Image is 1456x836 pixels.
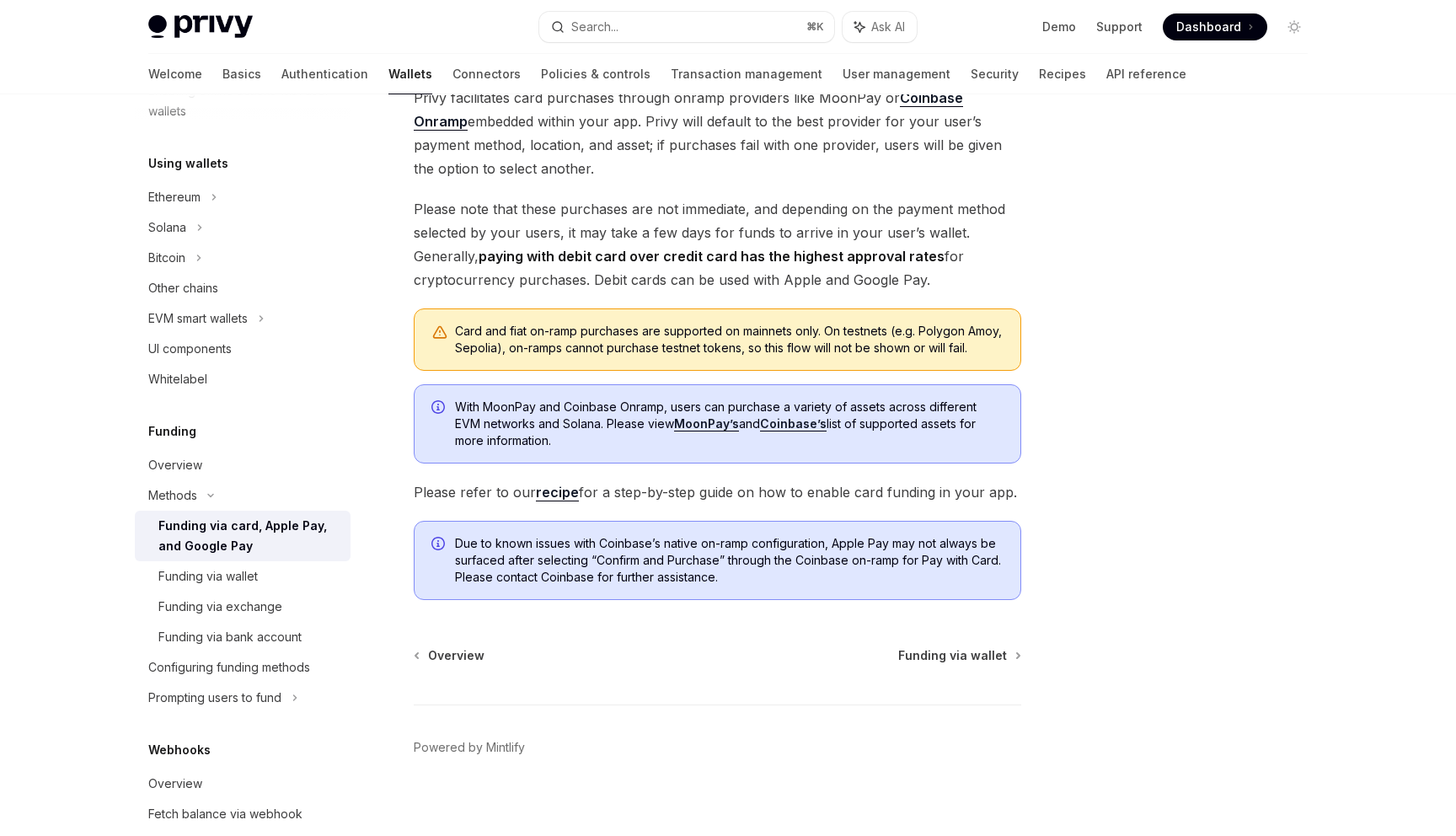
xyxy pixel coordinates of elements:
[158,627,302,647] div: Funding via bank account
[148,248,185,268] div: Bitcoin
[1096,19,1143,35] a: Support
[148,308,248,329] div: EVM smart wallets
[148,455,202,475] div: Overview
[414,86,1021,180] span: Privy facilitates card purchases through onramp providers like MoonPay or embedded within your ap...
[414,480,1021,504] span: Please refer to our for a step-by-step guide on how to enable card funding in your app.
[843,12,917,42] button: Ask AI
[1106,54,1186,94] a: API reference
[898,647,1020,664] a: Funding via wallet
[148,15,253,39] img: light logo
[158,597,282,617] div: Funding via exchange
[674,416,739,431] a: MoonPay’s
[431,537,448,554] svg: Info
[148,217,186,238] div: Solana
[455,399,1004,449] span: With MoonPay and Coinbase Onramp, users can purchase a variety of assets across different EVM net...
[135,799,351,829] a: Fetch balance via webhook
[843,54,950,94] a: User management
[148,54,202,94] a: Welcome
[431,324,448,341] svg: Warning
[148,657,310,678] div: Configuring funding methods
[1039,54,1086,94] a: Recipes
[898,647,1007,664] span: Funding via wallet
[135,334,351,364] a: UI components
[148,339,232,359] div: UI components
[158,516,340,556] div: Funding via card, Apple Pay, and Google Pay
[541,54,650,94] a: Policies & controls
[148,774,202,794] div: Overview
[760,416,827,431] a: Coinbase’s
[135,511,351,561] a: Funding via card, Apple Pay, and Google Pay
[671,54,822,94] a: Transaction management
[135,592,351,622] a: Funding via exchange
[806,20,824,34] span: ⌘ K
[1042,19,1076,35] a: Demo
[431,400,448,417] svg: Info
[1163,13,1267,40] a: Dashboard
[455,323,1004,356] div: Card and fiat on-ramp purchases are supported on mainnets only. On testnets (e.g. Polygon Amoy, S...
[388,54,432,94] a: Wallets
[148,369,207,389] div: Whitelabel
[135,364,351,394] a: Whitelabel
[452,54,521,94] a: Connectors
[414,739,525,756] a: Powered by Mintlify
[148,187,201,207] div: Ethereum
[148,153,228,174] h5: Using wallets
[571,17,618,37] div: Search...
[158,566,258,587] div: Funding via wallet
[148,421,196,442] h5: Funding
[135,561,351,592] a: Funding via wallet
[871,19,905,35] span: Ask AI
[135,450,351,480] a: Overview
[1281,13,1308,40] button: Toggle dark mode
[971,54,1019,94] a: Security
[135,622,351,652] a: Funding via bank account
[148,688,281,708] div: Prompting users to fund
[148,740,211,760] h5: Webhooks
[222,54,261,94] a: Basics
[135,769,351,799] a: Overview
[135,652,351,683] a: Configuring funding methods
[281,54,368,94] a: Authentication
[536,484,579,501] a: recipe
[455,535,1004,586] span: Due to known issues with Coinbase’s native on-ramp configuration, Apple Pay may not always be sur...
[148,485,197,506] div: Methods
[148,278,218,298] div: Other chains
[148,804,302,824] div: Fetch balance via webhook
[415,647,484,664] a: Overview
[135,273,351,303] a: Other chains
[428,647,484,664] span: Overview
[539,12,834,42] button: Search...⌘K
[414,197,1021,292] span: Please note that these purchases are not immediate, and depending on the payment method selected ...
[1176,19,1241,35] span: Dashboard
[479,248,945,265] strong: paying with debit card over credit card has the highest approval rates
